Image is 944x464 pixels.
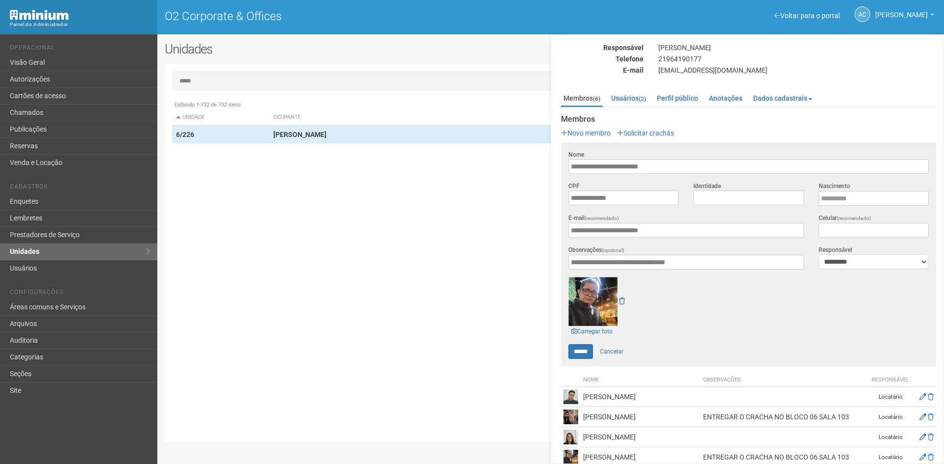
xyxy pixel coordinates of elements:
[919,393,926,401] a: Editar membro
[568,214,619,223] label: E-mail
[651,55,944,63] div: 21964190177
[10,10,69,20] img: Minium
[554,43,651,52] div: Responsável
[654,91,701,106] a: Perfil público
[602,247,624,253] span: (opcional)
[875,1,928,19] span: Ana Carla de Carvalho Silva
[568,277,618,326] img: user.png
[751,91,815,106] a: Dados cadastrais
[819,214,871,223] label: Celular
[568,182,580,191] label: CPF
[609,91,649,106] a: Usuários(2)
[875,12,934,20] a: [PERSON_NAME]
[561,91,603,107] a: Membros(6)
[165,42,478,56] h2: Unidades
[10,20,150,29] div: Painel do Administrador
[617,129,674,137] a: Solicitar crachás
[269,109,603,126] th: Ocupante: activate to sort column ascending
[10,44,150,55] li: Operacional
[581,387,701,407] td: [PERSON_NAME]
[837,216,871,221] span: (recomendado)
[919,453,926,461] a: Editar membro
[581,427,701,447] td: [PERSON_NAME]
[866,387,915,407] td: Locatário
[561,129,611,137] a: Novo membro
[919,413,926,421] a: Editar membro
[707,91,745,106] a: Anotações
[273,131,326,138] strong: [PERSON_NAME]
[774,12,840,20] a: Voltar para o portal
[554,66,651,75] div: E-mail
[568,326,616,337] a: Carregar foto
[165,10,543,23] h1: O2 Corporate & Offices
[866,427,915,447] td: Locatário
[568,246,624,255] label: Observações
[639,95,646,102] small: (2)
[563,430,578,444] img: user.png
[693,182,721,191] label: Identidade
[563,389,578,404] img: user.png
[581,407,701,427] td: [PERSON_NAME]
[568,150,584,159] label: Nome
[701,374,866,387] th: Observações
[928,433,934,441] a: Excluir membro
[866,374,915,387] th: Responsável
[928,413,934,421] a: Excluir membro
[928,393,934,401] a: Excluir membro
[651,43,944,52] div: [PERSON_NAME]
[928,453,934,461] a: Excluir membro
[819,182,850,191] label: Nascimento
[554,55,651,63] div: Telefone
[10,289,150,299] li: Configurações
[866,407,915,427] td: Locatário
[819,246,852,254] label: Responsável
[10,183,150,193] li: Cadastros
[619,297,625,305] a: Remover
[701,407,866,427] td: ENTREGAR O CRACHA NO BLOCO 06 SALA 103
[581,374,701,387] th: Nome
[651,66,944,75] div: [EMAIL_ADDRESS][DOMAIN_NAME]
[919,433,926,441] a: Editar membro
[585,216,619,221] span: (recomendado)
[593,95,600,102] small: (6)
[561,115,936,124] strong: Membros
[176,131,194,138] strong: 6/226
[563,409,578,424] img: user.png
[855,6,870,22] a: AC
[594,344,629,359] a: Cancelar
[172,101,929,109] div: Exibindo 1-732 de 732 itens
[172,109,269,126] th: Unidade: activate to sort column descending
